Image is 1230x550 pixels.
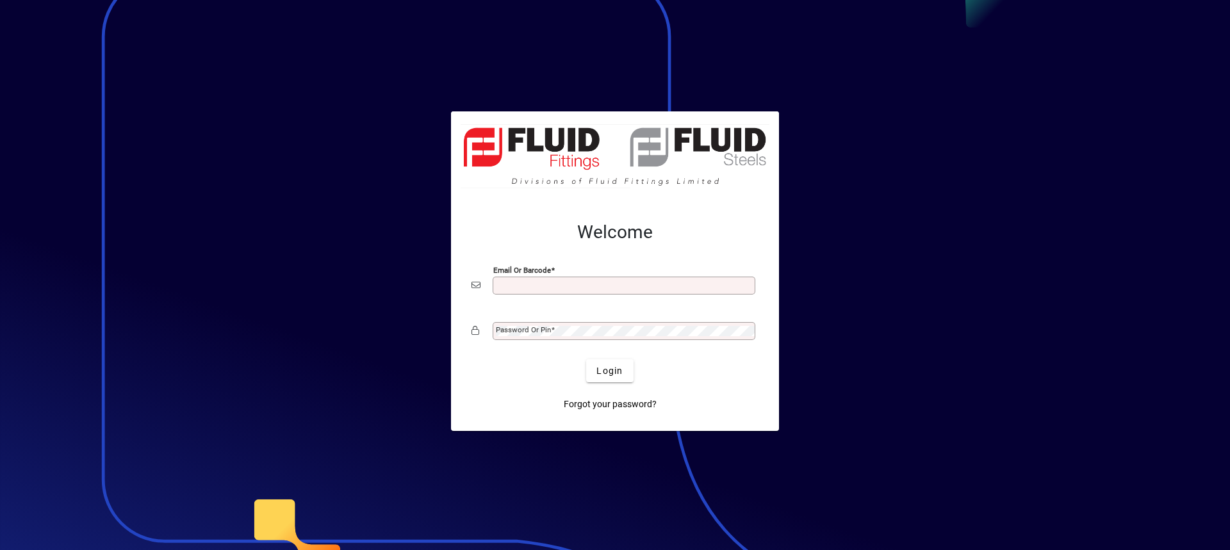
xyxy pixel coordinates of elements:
[493,266,551,275] mat-label: Email or Barcode
[564,398,657,411] span: Forgot your password?
[496,325,551,334] mat-label: Password or Pin
[471,222,758,243] h2: Welcome
[586,359,633,382] button: Login
[596,364,623,378] span: Login
[559,392,662,416] a: Forgot your password?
